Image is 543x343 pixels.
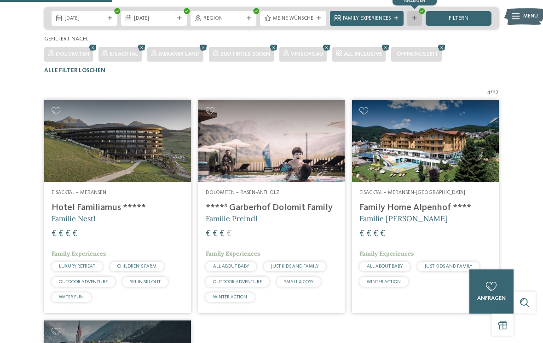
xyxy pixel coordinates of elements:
span: [DATE] [64,15,104,23]
span: JUST KIDS AND FAMILY [425,264,472,269]
span: SKI-IN SKI-OUT [130,280,161,284]
h4: ****ˢ Garberhof Dolomit Family [206,202,338,213]
img: Family Home Alpenhof **** [352,100,499,182]
a: Familienhotels gesucht? Hier findet ihr die besten! Eisacktal – Meransen-[GEOGRAPHIC_DATA] Family... [352,100,499,313]
span: WINTER ACTION [213,295,247,299]
span: / [491,89,493,96]
span: Eisacktal – Meransen-[GEOGRAPHIC_DATA] [359,190,465,195]
span: Alle Filter löschen [44,68,105,74]
span: € [366,229,371,239]
a: Familienhotels gesucht? Hier findet ihr die besten! Dolomiten – Rasen-Antholz ****ˢ Garberhof Dol... [198,100,345,313]
span: [DATE] [134,15,174,23]
span: Eisacktal – Meransen [52,190,106,195]
span: Dolomiten [56,51,89,57]
span: anfragen [477,295,506,301]
span: € [380,229,385,239]
span: Region [203,15,243,23]
span: € [58,229,64,239]
span: € [65,229,70,239]
span: Familie [PERSON_NAME] [359,214,448,223]
span: LUXURY RETREAT [59,264,95,269]
h4: Family Home Alpenhof **** [359,202,491,213]
span: SMALL & COSY [284,280,313,284]
span: € [373,229,378,239]
span: Vinschgau [291,51,323,57]
span: OUTDOOR ADVENTURE [213,280,262,284]
span: Gefiltert nach: [44,36,88,42]
span: Meraner Land [159,51,200,57]
span: € [226,229,231,239]
span: All inclusive [344,51,382,57]
img: Familienhotels gesucht? Hier findet ihr die besten! [198,100,345,182]
a: Familienhotels gesucht? Hier findet ihr die besten! Eisacktal – Meransen Hotel Familiamus ***** F... [44,100,191,313]
span: Familie Preindl [206,214,257,223]
span: Dolomiten – Rasen-Antholz [206,190,279,195]
img: Familienhotels gesucht? Hier findet ihr die besten! [44,100,191,182]
span: € [52,229,57,239]
span: € [359,229,364,239]
span: Family Experiences [52,250,106,257]
span: Öffnungszeit [397,51,438,57]
span: OUTDOOR ADVENTURE [59,280,108,284]
span: 27 [493,89,499,96]
span: Family Experiences [359,250,414,257]
span: € [220,229,225,239]
a: anfragen [469,269,514,314]
span: JUST KIDS AND FAMILY [271,264,318,269]
span: ALL ABOUT BABY [213,264,249,269]
span: 4 [487,89,491,96]
span: ALL ABOUT BABY [367,264,403,269]
span: € [72,229,77,239]
span: CHILDREN’S FARM [117,264,156,269]
span: Family Experiences [206,250,260,257]
span: WATER FUN [59,295,84,299]
span: Familie Nestl [52,214,95,223]
span: filtern [449,16,468,22]
span: € [206,229,211,239]
span: € [213,229,218,239]
span: Family Experiences [343,15,391,23]
span: Eisacktal [110,51,138,57]
span: WINTER ACTION [367,280,401,284]
span: Südtirols Süden [220,51,270,57]
span: Meine Wünsche [273,15,313,23]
